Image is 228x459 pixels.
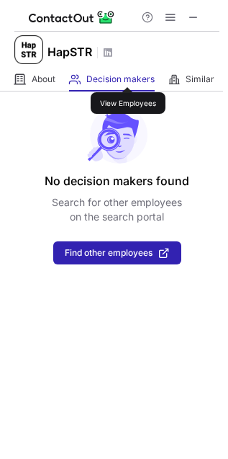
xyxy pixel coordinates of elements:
h1: HapSTR [47,43,92,61]
span: Decision makers [86,73,155,85]
span: Similar [186,73,214,85]
p: Search for other employees on the search portal [52,195,182,224]
img: No leads found [86,106,148,164]
button: Find other employees [53,241,181,264]
img: ed94b5625917cf66221e635ee3fbea73 [14,35,43,64]
img: ContactOut v5.3.10 [29,9,115,26]
span: Find other employees [65,248,152,258]
header: No decision makers found [45,172,189,190]
span: About [32,73,55,85]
